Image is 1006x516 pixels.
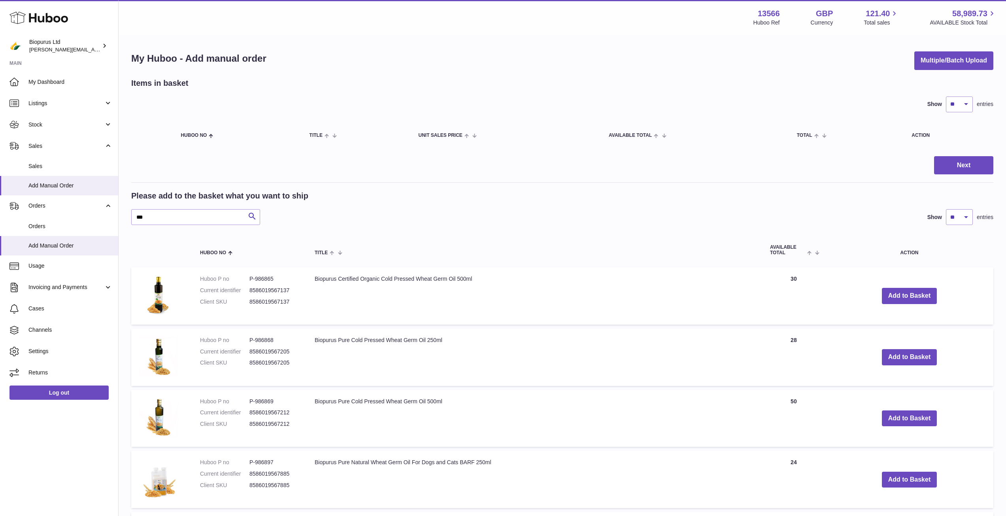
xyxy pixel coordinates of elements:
[977,214,993,221] span: entries
[29,46,159,53] span: [PERSON_NAME][EMAIL_ADDRESS][DOMAIN_NAME]
[864,19,899,26] span: Total sales
[927,100,942,108] label: Show
[825,237,993,263] th: Action
[139,336,179,376] img: Biopurus Pure Cold Pressed Wheat Germ Oil 250ml
[864,8,899,26] a: 121.40 Total sales
[9,386,109,400] a: Log out
[811,19,833,26] div: Currency
[28,163,112,170] span: Sales
[249,459,299,466] dd: P-986897
[882,288,937,304] button: Add to Basket
[131,191,308,201] h2: Please add to the basket what you want to ship
[249,420,299,428] dd: 8586019567212
[28,142,104,150] span: Sales
[28,326,112,334] span: Channels
[816,8,833,19] strong: GBP
[977,100,993,108] span: entries
[914,51,993,70] button: Multiple/Batch Upload
[249,398,299,405] dd: P-986869
[310,133,323,138] span: Title
[770,245,805,255] span: AVAILABLE Total
[934,156,993,175] button: Next
[882,349,937,365] button: Add to Basket
[28,348,112,355] span: Settings
[28,100,104,107] span: Listings
[249,287,299,294] dd: 8586019567137
[28,202,104,210] span: Orders
[249,482,299,489] dd: 8586019567885
[249,336,299,344] dd: P-986868
[28,262,112,270] span: Usage
[307,390,762,447] td: Biopurus Pure Cold Pressed Wheat Germ Oil 500ml
[200,298,249,306] dt: Client SKU
[762,451,825,508] td: 24
[927,214,942,221] label: Show
[200,287,249,294] dt: Current identifier
[249,470,299,478] dd: 8586019567885
[28,182,112,189] span: Add Manual Order
[762,267,825,325] td: 30
[307,329,762,386] td: Biopurus Pure Cold Pressed Wheat Germ Oil 250ml
[912,133,985,138] div: Action
[249,348,299,355] dd: 8586019567205
[200,470,249,478] dt: Current identifier
[882,472,937,488] button: Add to Basket
[131,52,266,65] h1: My Huboo - Add manual order
[753,19,780,26] div: Huboo Ref
[200,348,249,355] dt: Current identifier
[181,133,207,138] span: Huboo no
[930,8,997,26] a: 58,989.73 AVAILABLE Stock Total
[307,451,762,508] td: Biopurus Pure Natural Wheat Germ Oil For Dogs and Cats BARF 250ml
[200,482,249,489] dt: Client SKU
[200,275,249,283] dt: Huboo P no
[249,409,299,416] dd: 8586019567212
[200,359,249,367] dt: Client SKU
[28,121,104,129] span: Stock
[418,133,462,138] span: Unit Sales Price
[200,459,249,466] dt: Huboo P no
[249,275,299,283] dd: P-986865
[28,78,112,86] span: My Dashboard
[866,8,890,19] span: 121.40
[131,78,189,89] h2: Items in basket
[249,298,299,306] dd: 8586019567137
[28,242,112,249] span: Add Manual Order
[28,305,112,312] span: Cases
[28,223,112,230] span: Orders
[139,459,179,498] img: Biopurus Pure Natural Wheat Germ Oil For Dogs and Cats BARF 250ml
[200,420,249,428] dt: Client SKU
[139,398,179,437] img: Biopurus Pure Cold Pressed Wheat Germ Oil 500ml
[315,250,328,255] span: Title
[29,38,100,53] div: Biopurus Ltd
[200,336,249,344] dt: Huboo P no
[28,284,104,291] span: Invoicing and Payments
[9,40,21,52] img: peter@biopurus.co.uk
[609,133,652,138] span: AVAILABLE Total
[307,267,762,325] td: Biopurus Certified Organic Cold Pressed Wheat Germ Oil 500ml
[952,8,987,19] span: 58,989.73
[762,390,825,447] td: 50
[882,410,937,427] button: Add to Basket
[200,398,249,405] dt: Huboo P no
[930,19,997,26] span: AVAILABLE Stock Total
[762,329,825,386] td: 28
[200,250,226,255] span: Huboo no
[797,133,812,138] span: Total
[249,359,299,367] dd: 8586019567205
[200,409,249,416] dt: Current identifier
[758,8,780,19] strong: 13566
[28,369,112,376] span: Returns
[139,275,179,315] img: Biopurus Certified Organic Cold Pressed Wheat Germ Oil 500ml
